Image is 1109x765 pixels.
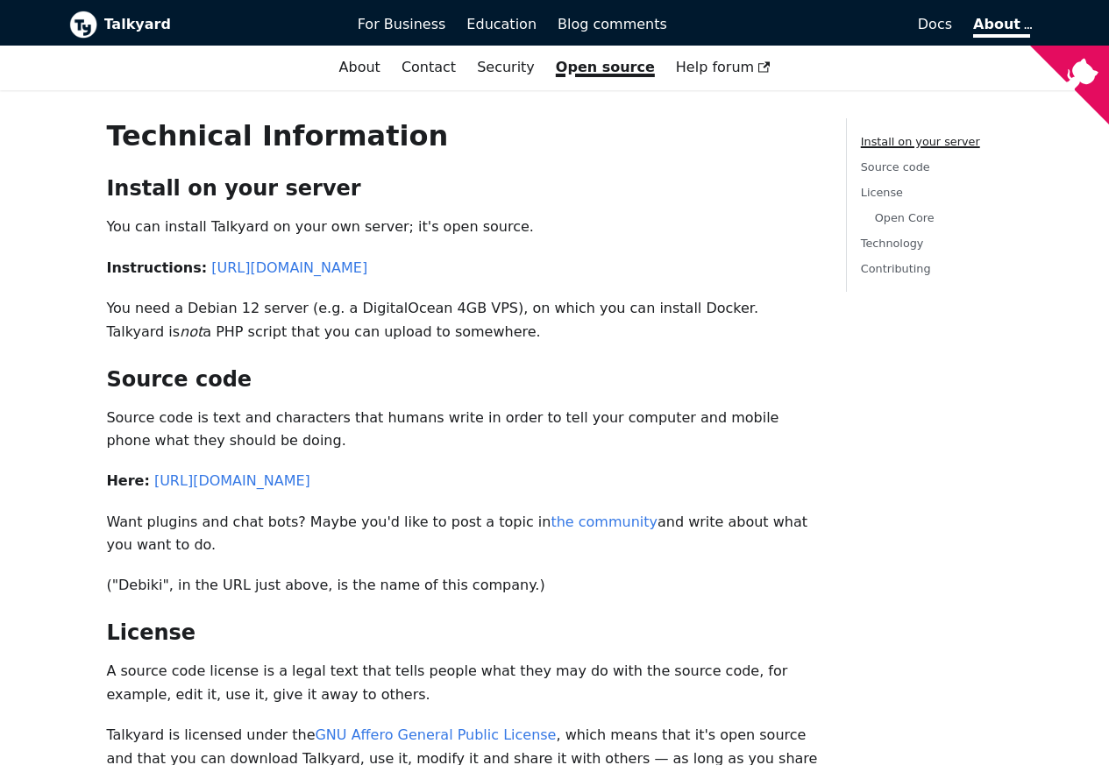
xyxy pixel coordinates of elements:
[106,574,817,597] p: ("Debiki", in the URL just above, is the name of this company.)
[391,53,466,82] a: Contact
[456,10,547,39] a: Education
[106,297,817,344] p: You need a Debian 12 server (e.g. a DigitalOcean 4GB VPS), on which you can install Docker. Talky...
[106,472,149,489] strong: Here:
[106,259,207,276] strong: Instructions:
[154,472,310,489] a: [URL][DOMAIN_NAME]
[861,237,924,250] a: Technology
[106,660,817,706] p: A source code license is a legal text that tells people what they may do with the source code, fo...
[676,59,771,75] span: Help forum
[547,10,678,39] a: Blog comments
[875,211,935,224] a: Open Core
[106,366,817,393] h2: Source code
[861,186,903,199] a: License
[665,53,781,82] a: Help forum
[551,514,658,530] a: the community
[106,175,817,202] h2: Install on your server
[211,259,367,276] a: [URL][DOMAIN_NAME]
[545,53,665,82] a: Open source
[106,620,817,646] h2: License
[347,10,457,39] a: For Business
[315,726,556,743] a: GNU Affero General Public License
[106,216,817,238] p: You can install Talkyard on your own server; it's open source.
[104,13,333,36] b: Talkyard
[106,407,817,453] p: Source code is text and characters that humans write in order to tell your computer and mobile ph...
[918,16,952,32] span: Docs
[466,16,537,32] span: Education
[69,11,333,39] a: Talkyard logoTalkyard
[358,16,446,32] span: For Business
[106,118,817,153] h1: Technical Information
[180,323,203,340] em: not
[466,53,545,82] a: Security
[69,11,97,39] img: Talkyard logo
[329,53,391,82] a: About
[106,511,817,557] p: Want plugins and chat bots? Maybe you'd like to post a topic in and write about what you want to do.
[678,10,963,39] a: Docs
[973,16,1029,38] a: About
[861,160,930,174] a: Source code
[558,16,667,32] span: Blog comments
[861,262,931,275] a: Contributing
[861,135,980,148] a: Install on your server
